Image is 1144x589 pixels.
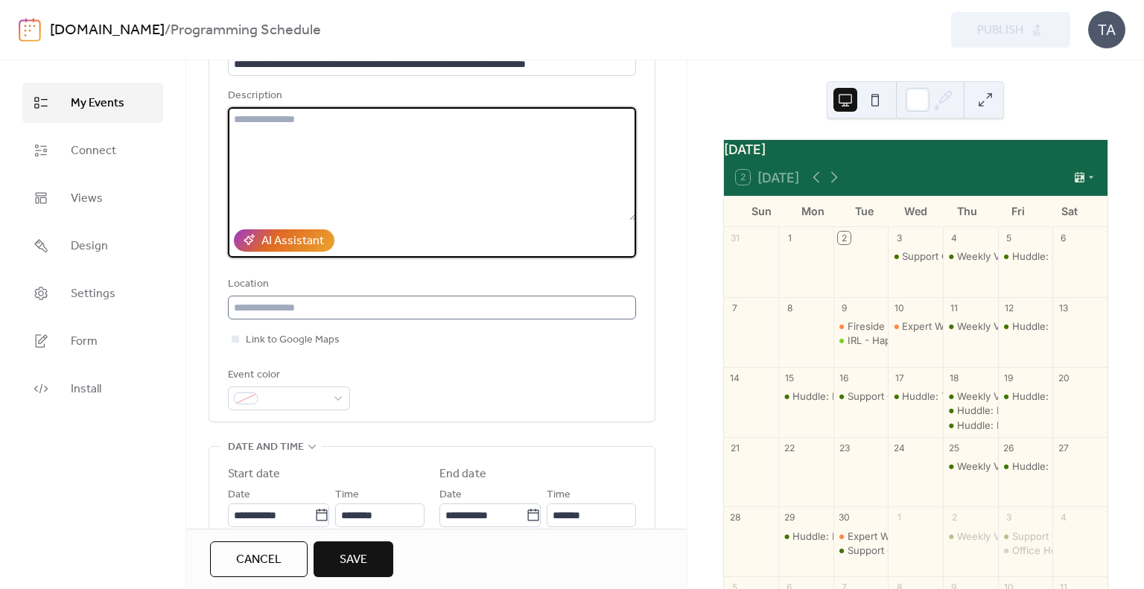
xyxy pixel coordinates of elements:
[228,465,280,483] div: Start date
[838,372,851,384] div: 16
[71,238,108,255] span: Design
[948,302,961,314] div: 11
[838,232,851,244] div: 2
[998,319,1053,333] div: Huddle: HR & People Analytics
[728,442,741,454] div: 21
[833,529,889,543] div: Expert Workshop: AMA with Remote's Founder - Building Teams Without Borders
[943,389,998,403] div: Weekly Virtual Co-working
[228,87,633,105] div: Description
[261,232,324,250] div: AI Assistant
[1002,372,1015,384] div: 19
[439,465,486,483] div: End date
[778,529,833,543] div: Huddle: Leadership Development Session 2: Defining Leadership Competencies
[784,442,796,454] div: 22
[22,83,163,123] a: My Events
[888,319,943,333] div: Expert Workshop: Current Trends with Employment Law, Stock Options & Equity Grants
[998,529,1053,543] div: Support Circle: Thriving through (Peri)Menopause and Your Career
[22,321,163,361] a: Form
[71,142,116,160] span: Connect
[998,459,1053,473] div: Huddle: Navigating the People Function in Private Equity
[957,459,1081,473] div: Weekly Virtual Co-working
[784,512,796,524] div: 29
[957,319,1081,333] div: Weekly Virtual Co-working
[1002,302,1015,314] div: 12
[228,276,633,293] div: Location
[71,190,103,208] span: Views
[848,544,1142,557] div: Support Circle: Empowering Job Seekers & Career Pathfinders
[728,512,741,524] div: 28
[893,512,906,524] div: 1
[22,273,163,313] a: Settings
[22,226,163,266] a: Design
[228,439,304,456] span: Date and time
[890,196,941,226] div: Wed
[228,486,250,504] span: Date
[957,529,1081,543] div: Weekly Virtual Co-working
[957,389,1081,403] div: Weekly Virtual Co-working
[848,334,1083,347] div: IRL - Happy Hour LA-Metro, [GEOGRAPHIC_DATA]
[1002,512,1015,524] div: 3
[1002,232,1015,244] div: 5
[22,178,163,218] a: Views
[941,196,993,226] div: Thu
[165,16,171,45] b: /
[998,249,1053,263] div: Huddle: Connect! Leadership Team Coaches
[957,249,1081,263] div: Weekly Virtual Co-working
[948,372,961,384] div: 18
[948,512,961,524] div: 2
[1058,372,1070,384] div: 20
[736,196,787,226] div: Sun
[1088,11,1125,48] div: TA
[1058,302,1070,314] div: 13
[838,442,851,454] div: 23
[547,486,571,504] span: Time
[833,319,889,333] div: Fireside Chat: The Devil Emails at Midnight with WSJ Best-Selling Author Mita Mallick
[22,369,163,409] a: Install
[1044,196,1096,226] div: Sat
[838,512,851,524] div: 30
[1058,232,1070,244] div: 6
[236,551,282,569] span: Cancel
[839,196,890,226] div: Tue
[234,229,334,252] button: AI Assistant
[71,333,98,351] span: Form
[728,372,741,384] div: 14
[943,459,998,473] div: Weekly Virtual Co-working
[893,442,906,454] div: 24
[888,249,943,263] div: Support Circle: Empowering Job Seekers & Career Pathfinders
[943,529,998,543] div: Weekly Virtual Co-working
[893,232,906,244] div: 3
[71,381,101,398] span: Install
[210,541,308,577] button: Cancel
[943,418,998,432] div: Huddle: Navigating Interviews When You’re Experienced, Smart, and a Little Jaded
[943,319,998,333] div: Weekly Virtual Co-working
[314,541,393,577] button: Save
[22,130,163,171] a: Connect
[724,140,1108,159] div: [DATE]
[335,486,359,504] span: Time
[998,389,1053,403] div: Huddle: Building High Performance Teams in Biotech/Pharma
[948,232,961,244] div: 4
[728,232,741,244] div: 31
[893,302,906,314] div: 10
[893,372,906,384] div: 17
[71,95,124,112] span: My Events
[1058,442,1070,454] div: 27
[50,16,165,45] a: [DOMAIN_NAME]
[833,544,889,557] div: Support Circle: Empowering Job Seekers & Career Pathfinders
[784,302,796,314] div: 8
[943,249,998,263] div: Weekly Virtual Co-working
[71,285,115,303] span: Settings
[784,372,796,384] div: 15
[993,196,1044,226] div: Fri
[998,544,1053,557] div: Office Hours: Jared Kleinert, Founder & CEO, Offsite
[848,389,1142,403] div: Support Circle: Empowering Job Seekers & Career Pathfinders
[340,551,367,569] span: Save
[778,389,833,403] div: Huddle: Leadership Development Session 1: Breaking Down Leadership Challenges in Your Org
[957,404,1100,417] div: Huddle: HR-preneurs Connect
[784,232,796,244] div: 1
[246,331,340,349] span: Link to Google Maps
[943,404,998,417] div: Huddle: HR-preneurs Connect
[948,442,961,454] div: 25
